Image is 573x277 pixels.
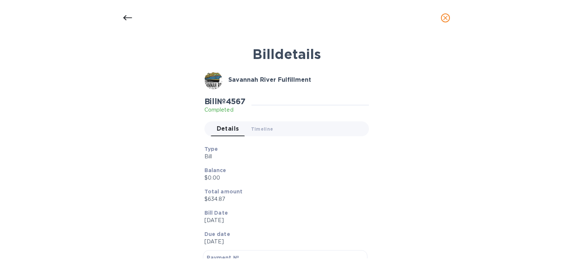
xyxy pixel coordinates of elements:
[204,231,230,237] b: Due date
[204,146,218,152] b: Type
[204,174,363,182] p: $0.00
[204,210,228,216] b: Bill Date
[204,97,245,106] h2: Bill № 4567
[204,167,226,173] b: Balance
[204,153,363,161] p: Bill
[204,217,363,224] p: [DATE]
[204,189,243,194] b: Total amount
[207,255,239,261] b: Payment №
[217,124,239,134] span: Details
[228,76,311,83] b: Savannah River Fulfillment
[204,195,363,203] p: $634.87
[436,9,454,27] button: close
[253,46,321,62] b: Bill details
[204,238,363,246] p: [DATE]
[251,125,273,133] span: Timeline
[204,106,245,114] p: Completed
